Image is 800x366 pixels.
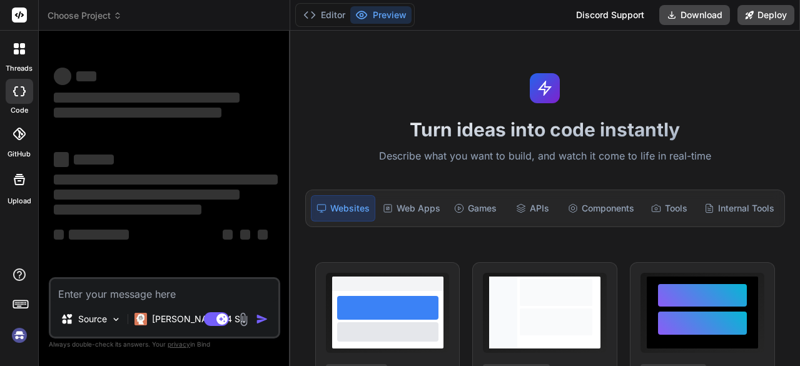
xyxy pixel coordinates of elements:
[298,6,350,24] button: Editor
[54,93,240,103] span: ‌
[54,108,221,118] span: ‌
[74,155,114,165] span: ‌
[505,195,560,221] div: APIs
[256,313,268,325] img: icon
[737,5,794,25] button: Deploy
[659,5,730,25] button: Download
[78,313,107,325] p: Source
[54,175,278,185] span: ‌
[54,152,69,167] span: ‌
[54,68,71,85] span: ‌
[8,196,31,206] label: Upload
[642,195,697,221] div: Tools
[378,195,445,221] div: Web Apps
[258,230,268,240] span: ‌
[69,230,129,240] span: ‌
[134,313,147,325] img: Claude 4 Sonnet
[48,9,122,22] span: Choose Project
[76,71,96,81] span: ‌
[8,149,31,160] label: GitHub
[298,118,792,141] h1: Turn ideas into code instantly
[448,195,503,221] div: Games
[111,314,121,325] img: Pick Models
[168,340,190,348] span: privacy
[11,105,28,116] label: code
[298,148,792,165] p: Describe what you want to build, and watch it come to life in real-time
[6,63,33,74] label: threads
[54,205,201,215] span: ‌
[240,230,250,240] span: ‌
[54,230,64,240] span: ‌
[350,6,412,24] button: Preview
[563,195,639,221] div: Components
[223,230,233,240] span: ‌
[54,190,240,200] span: ‌
[49,338,280,350] p: Always double-check its answers. Your in Bind
[9,325,30,346] img: signin
[569,5,652,25] div: Discord Support
[236,312,251,327] img: attachment
[311,195,375,221] div: Websites
[699,195,779,221] div: Internal Tools
[152,313,245,325] p: [PERSON_NAME] 4 S..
